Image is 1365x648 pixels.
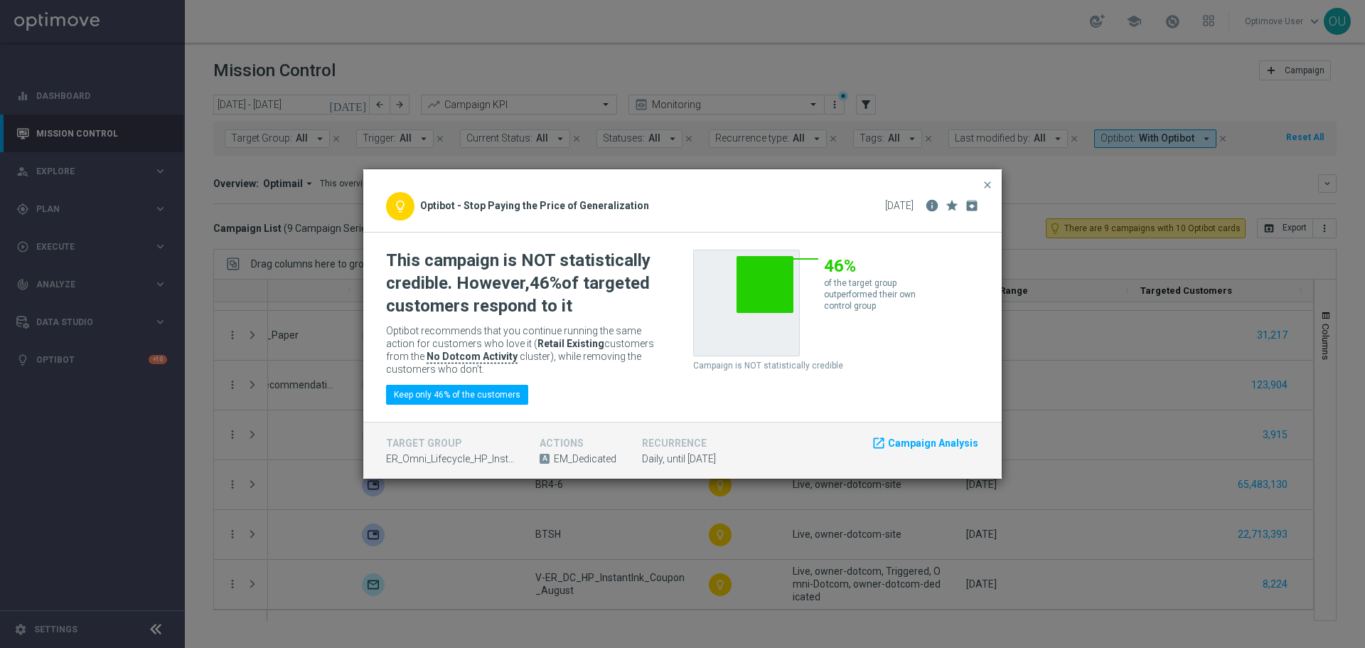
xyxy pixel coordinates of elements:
span: Optibot - [420,200,461,212]
button: Keep only 46% of the customers [386,385,528,405]
button: star [941,195,959,213]
h2: 46% [824,255,924,277]
span: Daily, until [DATE] [642,453,716,465]
b: 46% [530,273,562,293]
i: archive [965,198,979,213]
i: star [945,198,959,213]
span: Campaign Analysis [888,436,978,450]
button: archive [961,195,979,213]
span: close [982,179,993,191]
h2: This campaign is NOT statistically credible. However, of targeted customers respond to it [386,249,661,317]
span: EM_Dedicated [554,453,616,465]
h4: target group [386,437,518,449]
span: Optibot recommends that you continue running the same action for customers who love it ( customer... [386,325,654,362]
i: launch [872,436,886,450]
i: info [925,198,939,213]
b: Retail Existing [537,338,604,349]
span: [DATE] [885,200,914,212]
p: of the target group outperformed their own control group [824,277,924,312]
b: No Dotcom Activity [427,351,518,362]
p: Campaign is NOT statistically credible [693,360,979,371]
h4: recurrence [642,437,723,449]
i: lightbulb_outline [393,199,407,213]
button: info [925,195,939,213]
span: ER_Omni_Lifecycle_HP_InstantInk [386,453,518,465]
span: A [540,454,550,464]
h4: actions [540,437,621,449]
strong: Stop Paying the Price of Generalization [464,200,649,211]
